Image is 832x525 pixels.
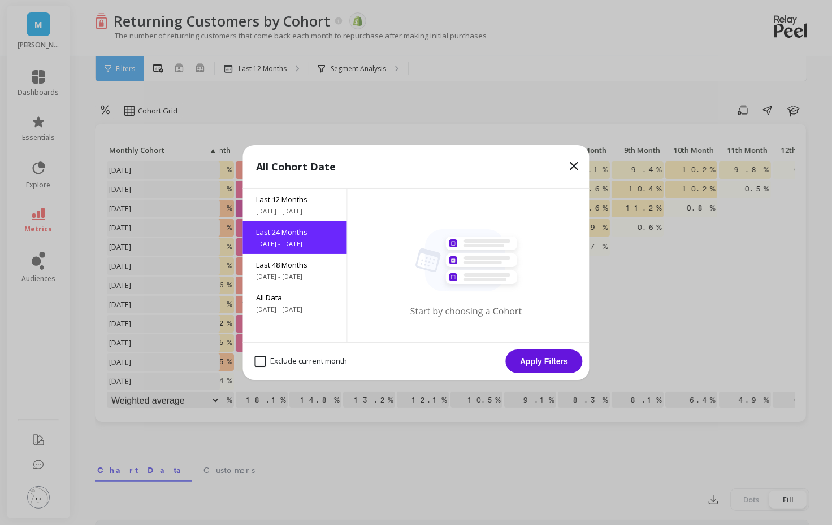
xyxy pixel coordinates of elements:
span: [DATE] - [DATE] [257,239,333,248]
span: Last 12 Months [257,194,333,204]
span: Exclude current month [255,356,348,367]
span: All Data [257,292,333,303]
span: Last 48 Months [257,260,333,270]
span: [DATE] - [DATE] [257,272,333,281]
p: All Cohort Date [257,159,336,174]
button: Apply Filters [506,349,583,373]
span: [DATE] - [DATE] [257,207,333,216]
span: [DATE] - [DATE] [257,305,333,314]
span: Last 24 Months [257,227,333,237]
